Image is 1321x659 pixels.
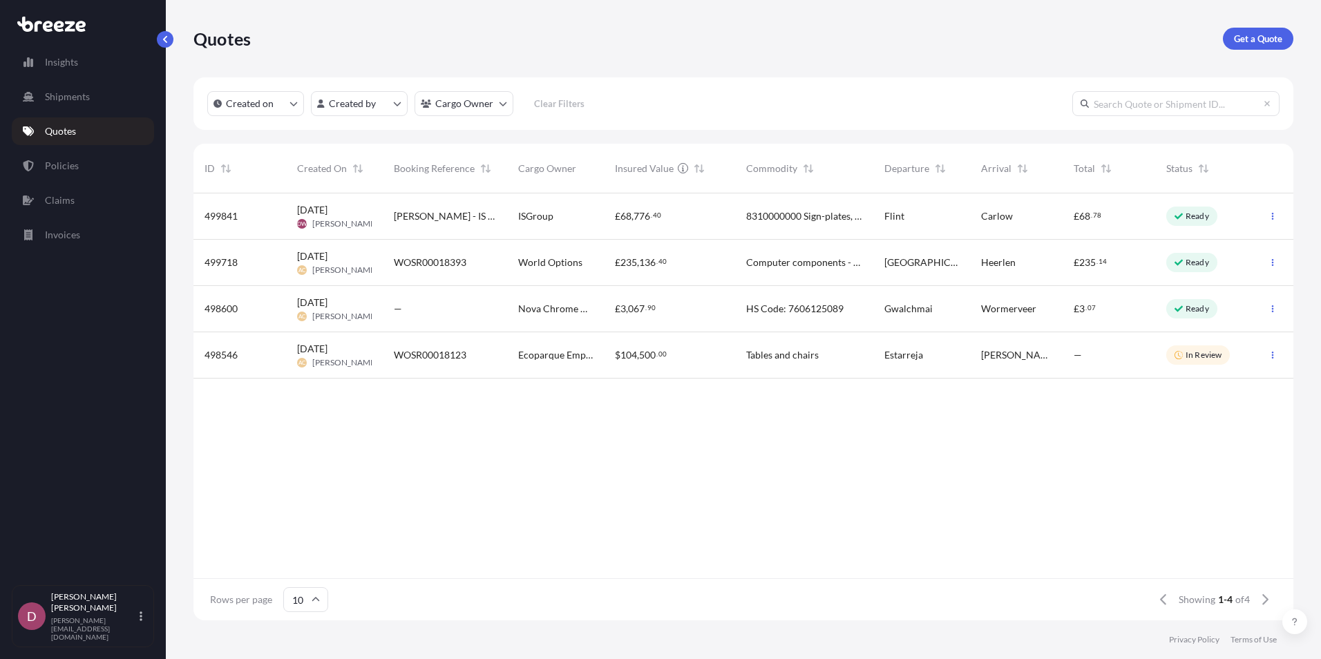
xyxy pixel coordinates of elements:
span: WOSR00018123 [394,348,466,362]
span: Insured Value [615,162,674,175]
a: Privacy Policy [1169,634,1219,645]
p: Quotes [45,124,76,138]
span: D [27,609,37,623]
span: . [645,305,647,310]
span: 235 [620,258,637,267]
span: Booking Reference [394,162,475,175]
span: ID [205,162,215,175]
span: Carlow [981,209,1013,223]
input: Search Quote or Shipment ID... [1072,91,1280,116]
a: Invoices [12,221,154,249]
button: Clear Filters [520,93,598,115]
a: Claims [12,187,154,214]
span: 40 [653,213,661,218]
span: 136 [639,258,656,267]
span: Flint [884,209,904,223]
a: Get a Quote [1223,28,1293,50]
span: 3 [620,304,626,314]
span: . [656,259,658,264]
span: Showing [1179,593,1215,607]
span: [PERSON_NAME] [312,311,378,322]
button: Sort [1098,160,1114,177]
p: Invoices [45,228,80,242]
p: Created on [226,97,274,111]
button: Sort [477,160,494,177]
span: DW [297,217,307,231]
span: Created On [297,162,347,175]
p: In Review [1186,350,1222,361]
span: [DATE] [297,296,327,309]
a: Insights [12,48,154,76]
span: — [394,302,402,316]
button: Sort [691,160,707,177]
span: £ [1074,304,1079,314]
span: Departure [884,162,929,175]
button: createdOn Filter options [207,91,304,116]
span: Status [1166,162,1192,175]
span: 500 [639,350,656,360]
span: £ [615,258,620,267]
span: . [651,213,652,218]
p: Clear Filters [534,97,585,111]
span: HS Code: 7606125089 [746,302,844,316]
span: , [626,304,628,314]
a: Policies [12,152,154,180]
span: 776 [634,211,650,221]
button: Sort [1195,160,1212,177]
span: WOSR00018393 [394,256,466,269]
span: [GEOGRAPHIC_DATA] [884,256,959,269]
span: 1-4 [1218,593,1233,607]
span: Arrival [981,162,1011,175]
p: Ready [1186,303,1209,314]
span: 104 [620,350,637,360]
p: Claims [45,193,75,207]
span: [DATE] [297,249,327,263]
p: Cargo Owner [435,97,493,111]
span: 8310000000 Sign-plates, nameplates, address-plates and similar plates, numbers, letters and other... [746,209,862,223]
span: 067 [628,304,645,314]
button: Sort [800,160,817,177]
span: . [656,352,658,356]
span: Rows per page [210,593,272,607]
span: $ [615,350,620,360]
span: 68 [620,211,631,221]
span: AC [298,309,305,323]
span: 78 [1093,213,1101,218]
span: 68 [1079,211,1090,221]
p: [PERSON_NAME] [PERSON_NAME] [51,591,137,613]
p: Created by [329,97,376,111]
button: Sort [932,160,949,177]
p: Ready [1186,257,1209,268]
span: 14 [1099,259,1107,264]
span: AC [298,356,305,370]
span: Ecoparque Empresarial [518,348,593,362]
span: [DATE] [297,203,327,217]
button: cargoOwner Filter options [415,91,513,116]
span: Nova Chrome UK [518,302,593,316]
p: [PERSON_NAME][EMAIL_ADDRESS][DOMAIN_NAME] [51,616,137,641]
p: Ready [1186,211,1209,222]
span: of 4 [1235,593,1250,607]
span: Heerlen [981,256,1016,269]
span: 498600 [205,302,238,316]
span: Computer components - HS Code 84715000 [746,256,862,269]
span: 498546 [205,348,238,362]
span: , [637,350,639,360]
span: Wormerveer [981,302,1036,316]
span: 3 [1079,304,1085,314]
span: . [1085,305,1087,310]
span: Tables and chairs [746,348,819,362]
span: Estarreja [884,348,923,362]
span: Total [1074,162,1095,175]
span: 235 [1079,258,1096,267]
span: 00 [658,352,667,356]
span: 499841 [205,209,238,223]
button: createdBy Filter options [311,91,408,116]
span: [PERSON_NAME] [312,218,378,229]
a: Terms of Use [1230,634,1277,645]
span: Commodity [746,162,797,175]
a: Quotes [12,117,154,145]
span: 40 [658,259,667,264]
p: Shipments [45,90,90,104]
